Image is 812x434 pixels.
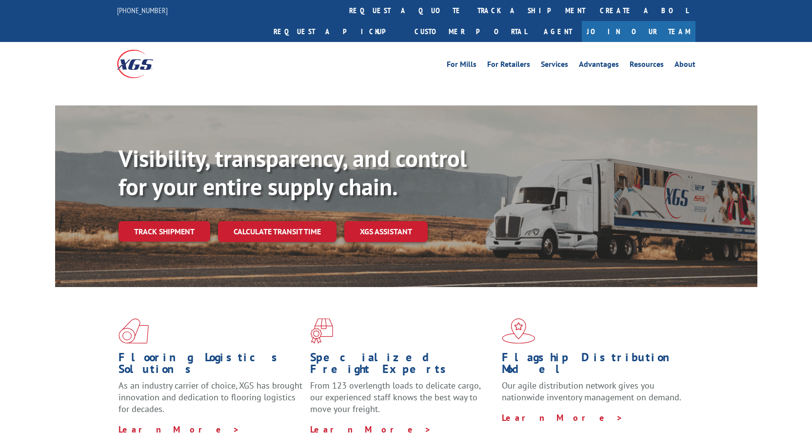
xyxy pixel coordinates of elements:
a: Calculate transit time [218,221,337,242]
b: Visibility, transparency, and control for your entire supply chain. [119,143,467,202]
img: xgs-icon-total-supply-chain-intelligence-red [119,318,149,344]
a: Learn More > [502,412,623,423]
a: [PHONE_NUMBER] [117,5,168,15]
a: Customer Portal [407,21,534,42]
span: As an industry carrier of choice, XGS has brought innovation and dedication to flooring logistics... [119,380,302,414]
a: Services [541,61,568,71]
p: From 123 overlength loads to delicate cargo, our experienced staff knows the best way to move you... [310,380,495,423]
a: Advantages [579,61,619,71]
h1: Specialized Freight Experts [310,351,495,380]
span: Our agile distribution network gives you nationwide inventory management on demand. [502,380,681,403]
h1: Flagship Distribution Model [502,351,686,380]
a: XGS ASSISTANT [344,221,428,242]
a: Resources [630,61,664,71]
a: About [674,61,695,71]
img: xgs-icon-focused-on-flooring-red [310,318,333,344]
a: Track shipment [119,221,210,242]
a: For Retailers [487,61,530,71]
a: Request a pickup [266,21,407,42]
a: Agent [534,21,582,42]
img: xgs-icon-flagship-distribution-model-red [502,318,535,344]
h1: Flooring Logistics Solutions [119,351,303,380]
a: Join Our Team [582,21,695,42]
a: For Mills [447,61,476,71]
